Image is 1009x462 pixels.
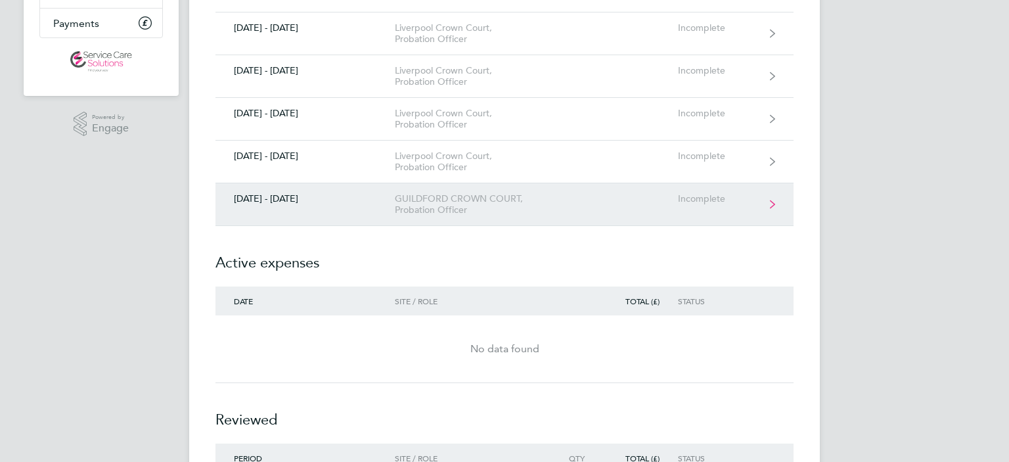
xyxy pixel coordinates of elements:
[678,193,759,204] div: Incomplete
[40,9,162,37] a: Payments
[215,65,395,76] div: [DATE] - [DATE]
[678,65,759,76] div: Incomplete
[215,22,395,34] div: [DATE] - [DATE]
[678,296,759,306] div: Status
[74,112,129,137] a: Powered byEngage
[215,193,395,204] div: [DATE] - [DATE]
[395,65,545,87] div: Liverpool Crown Court, Probation Officer
[53,17,99,30] span: Payments
[92,123,129,134] span: Engage
[395,193,545,216] div: GUILDFORD CROWN COURT, Probation Officer
[215,55,794,98] a: [DATE] - [DATE]Liverpool Crown Court, Probation OfficerIncomplete
[92,112,129,123] span: Powered by
[215,98,794,141] a: [DATE] - [DATE]Liverpool Crown Court, Probation OfficerIncomplete
[395,22,545,45] div: Liverpool Crown Court, Probation Officer
[215,150,395,162] div: [DATE] - [DATE]
[678,108,759,119] div: Incomplete
[678,22,759,34] div: Incomplete
[39,51,163,72] a: Go to home page
[215,141,794,183] a: [DATE] - [DATE]Liverpool Crown Court, Probation OfficerIncomplete
[603,296,678,306] div: Total (£)
[395,150,545,173] div: Liverpool Crown Court, Probation Officer
[215,12,794,55] a: [DATE] - [DATE]Liverpool Crown Court, Probation OfficerIncomplete
[215,383,794,444] h2: Reviewed
[678,150,759,162] div: Incomplete
[395,296,545,306] div: Site / Role
[215,108,395,119] div: [DATE] - [DATE]
[215,226,794,287] h2: Active expenses
[215,341,794,357] div: No data found
[70,51,132,72] img: servicecare-logo-retina.png
[215,296,395,306] div: Date
[215,183,794,226] a: [DATE] - [DATE]GUILDFORD CROWN COURT, Probation OfficerIncomplete
[395,108,545,130] div: Liverpool Crown Court, Probation Officer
